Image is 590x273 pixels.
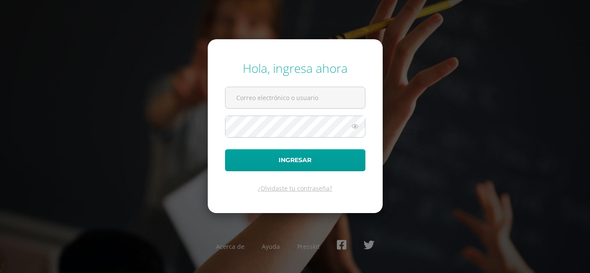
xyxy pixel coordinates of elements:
[216,242,244,251] a: Acerca de
[258,184,332,192] a: ¿Olvidaste tu contraseña?
[225,60,365,76] div: Hola, ingresa ahora
[225,87,365,108] input: Correo electrónico o usuario
[262,242,280,251] a: Ayuda
[225,149,365,171] button: Ingresar
[297,242,320,251] a: Presskit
